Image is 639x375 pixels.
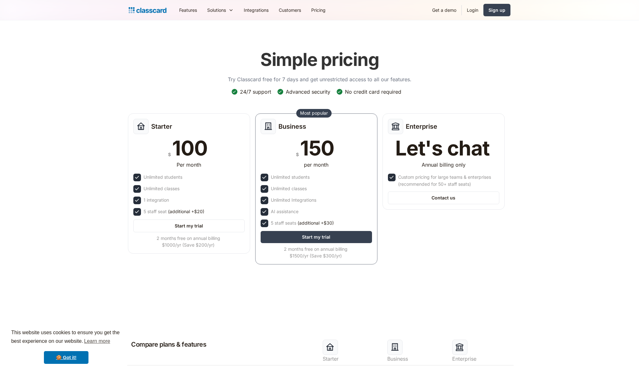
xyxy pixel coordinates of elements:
a: Customers [274,3,306,17]
div: $ [168,150,171,158]
span: (additional +$30) [298,220,334,227]
div: Enterprise [452,355,510,363]
h2: Starter [151,123,172,130]
div: AI assistance [271,208,298,215]
a: Sign up [483,4,510,16]
a: Start my trial [261,231,372,243]
a: Logo [129,6,166,15]
div: 5 staff seat [144,208,204,215]
div: Business [387,355,446,363]
div: Sign up [488,7,505,13]
div: Advanced security [286,88,330,95]
a: Login [462,3,483,17]
div: Unlimited students [271,174,310,181]
a: Contact us [388,191,499,204]
a: dismiss cookie message [44,351,88,364]
div: 2 months free on annual billing $1500/yr (Save $300/yr) [261,246,371,259]
a: Pricing [306,3,331,17]
div: cookieconsent [5,323,127,370]
h1: Simple pricing [260,49,379,70]
div: No credit card required [345,88,401,95]
a: Features [174,3,202,17]
div: 1 integration [144,197,169,204]
div: Unlimited classes [271,185,307,192]
div: Most popular [300,110,328,116]
a: Integrations [239,3,274,17]
a: learn more about cookies [83,336,111,346]
span: (additional +$20) [168,208,204,215]
div: per month [304,161,328,169]
div: Starter [323,355,381,363]
a: Start my trial [133,220,245,232]
div: Unlimited students [144,174,182,181]
div: Per month [177,161,201,169]
div: Let's chat [395,138,489,158]
div: Unlimited Integrations [271,197,316,204]
div: Solutions [202,3,239,17]
div: Annual billing only [422,161,466,169]
a: Get a demo [427,3,461,17]
h2: Enterprise [406,123,437,130]
div: 150 [300,138,334,158]
h2: Compare plans & features [129,340,206,349]
div: 24/7 support [240,88,271,95]
div: Custom pricing for large teams & enterprises (recommended for 50+ staff seats) [398,174,498,188]
p: Try Classcard free for 7 days and get unrestricted access to all our features. [228,76,411,83]
span: This website uses cookies to ensure you get the best experience on our website. [11,329,121,346]
div: Solutions [207,7,226,13]
div: 5 staff seats [271,220,334,227]
div: Unlimited classes [144,185,179,192]
div: $ [296,150,299,158]
div: 2 months free on annual billing $1000/yr (Save $200/yr) [133,235,243,248]
div: 100 [172,138,207,158]
h2: Business [278,123,306,130]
